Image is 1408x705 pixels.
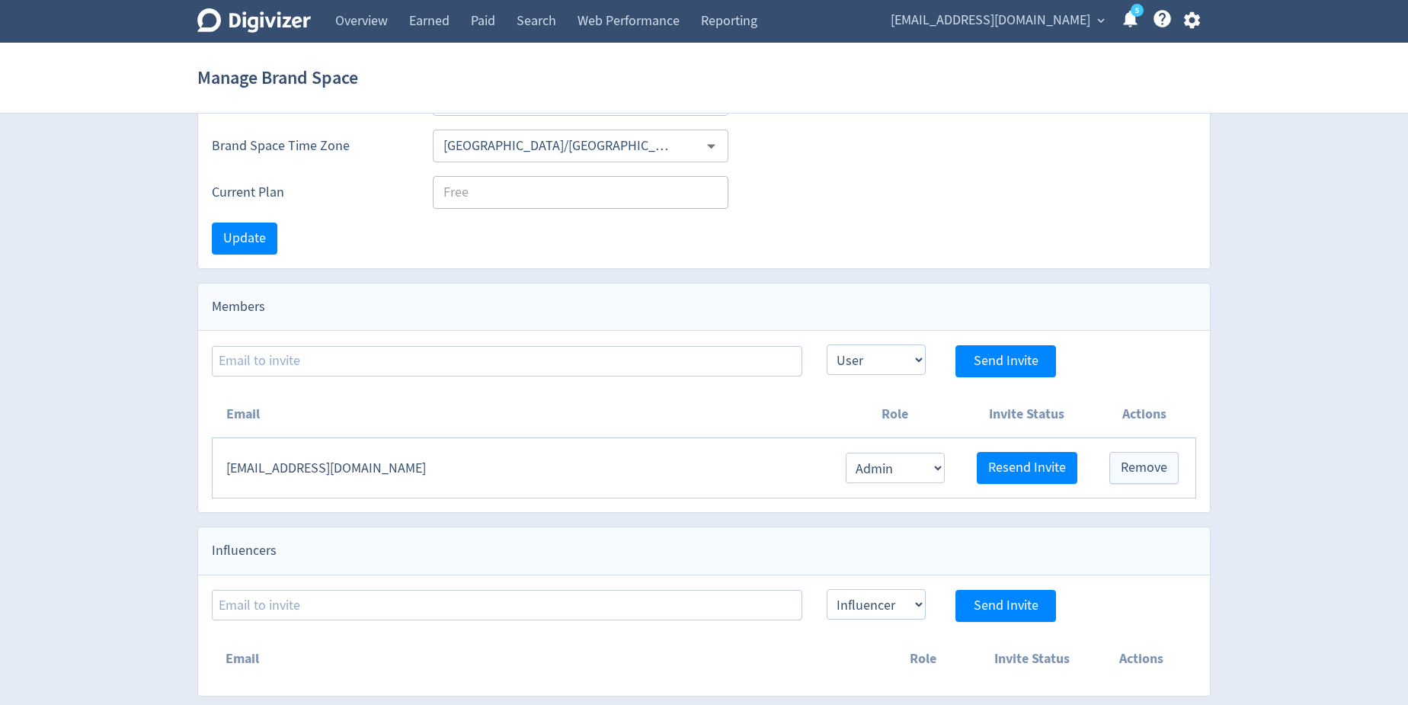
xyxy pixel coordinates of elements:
[197,53,358,102] h1: Manage Brand Space
[212,590,802,620] input: Email to invite
[212,636,868,682] th: Email
[1135,5,1139,16] text: 5
[198,284,1210,331] div: Members
[868,636,978,682] th: Role
[1121,461,1167,475] span: Remove
[961,391,1093,438] th: Invite Status
[1109,452,1179,484] button: Remove
[223,232,266,245] span: Update
[891,8,1090,33] span: [EMAIL_ADDRESS][DOMAIN_NAME]
[978,636,1087,682] th: Invite Status
[213,438,830,498] td: [EMAIL_ADDRESS][DOMAIN_NAME]
[1093,391,1195,438] th: Actions
[988,461,1066,475] span: Resend Invite
[955,590,1056,622] button: Send Invite
[1131,4,1144,17] a: 5
[699,134,723,158] button: Open
[212,346,802,377] input: Email to invite
[830,391,961,438] th: Role
[212,223,277,255] button: Update
[1086,636,1196,682] th: Actions
[955,345,1056,377] button: Send Invite
[212,136,408,155] label: Brand Space Time Zone
[198,527,1210,575] div: Influencers
[974,354,1038,368] span: Send Invite
[974,599,1038,613] span: Send Invite
[1094,14,1108,27] span: expand_more
[437,134,679,158] input: Select Timezone
[213,391,830,438] th: Email
[212,183,408,202] label: Current Plan
[977,452,1077,484] button: Resend Invite
[885,8,1109,33] button: [EMAIL_ADDRESS][DOMAIN_NAME]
